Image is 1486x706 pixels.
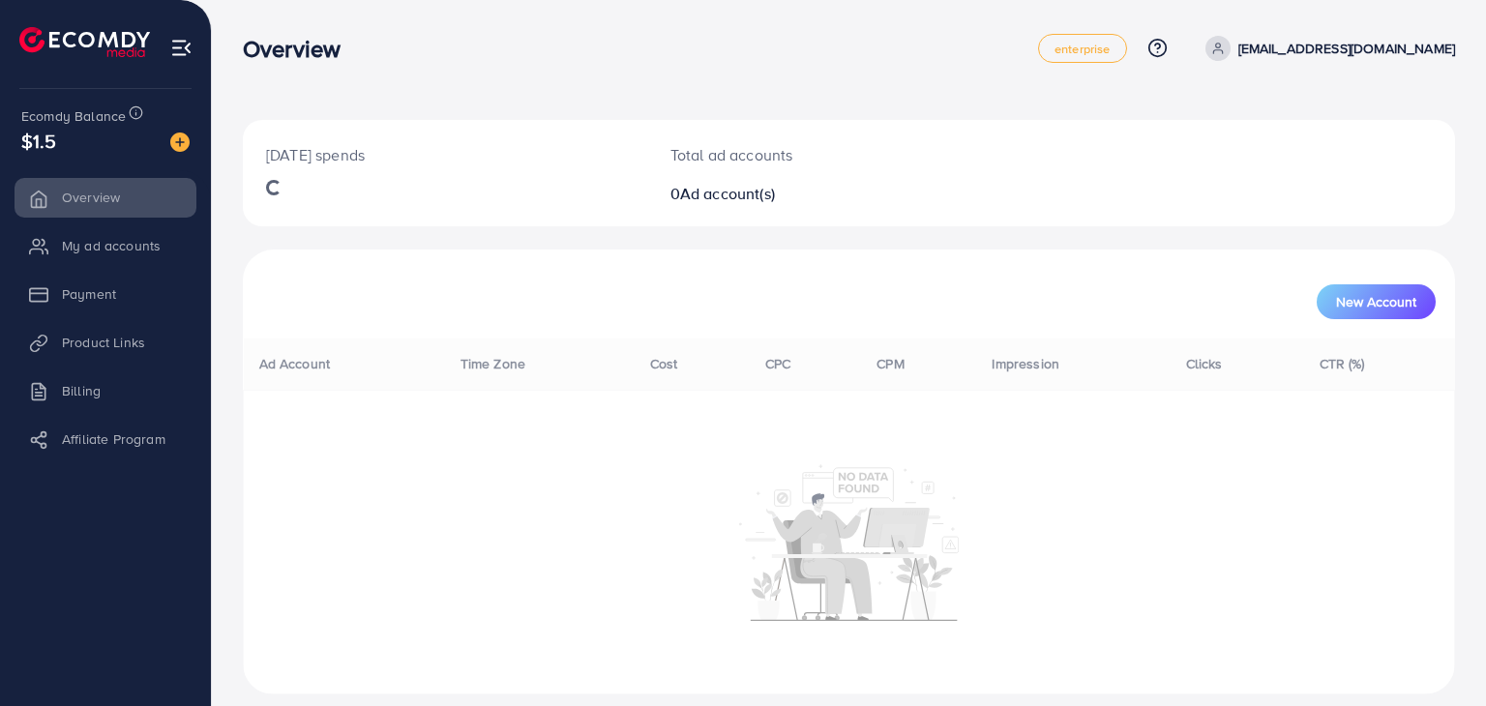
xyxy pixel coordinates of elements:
span: $1.5 [21,127,57,155]
span: New Account [1336,295,1416,309]
span: enterprise [1055,43,1111,55]
p: Total ad accounts [670,143,927,166]
span: Ecomdy Balance [21,106,126,126]
img: logo [19,27,150,57]
button: New Account [1317,284,1436,319]
h3: Overview [243,35,356,63]
a: enterprise [1038,34,1127,63]
a: [EMAIL_ADDRESS][DOMAIN_NAME] [1198,36,1455,61]
p: [DATE] spends [266,143,624,166]
img: menu [170,37,193,59]
p: [EMAIL_ADDRESS][DOMAIN_NAME] [1238,37,1455,60]
h2: 0 [670,185,927,203]
img: image [170,132,190,152]
span: Ad account(s) [680,183,775,204]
